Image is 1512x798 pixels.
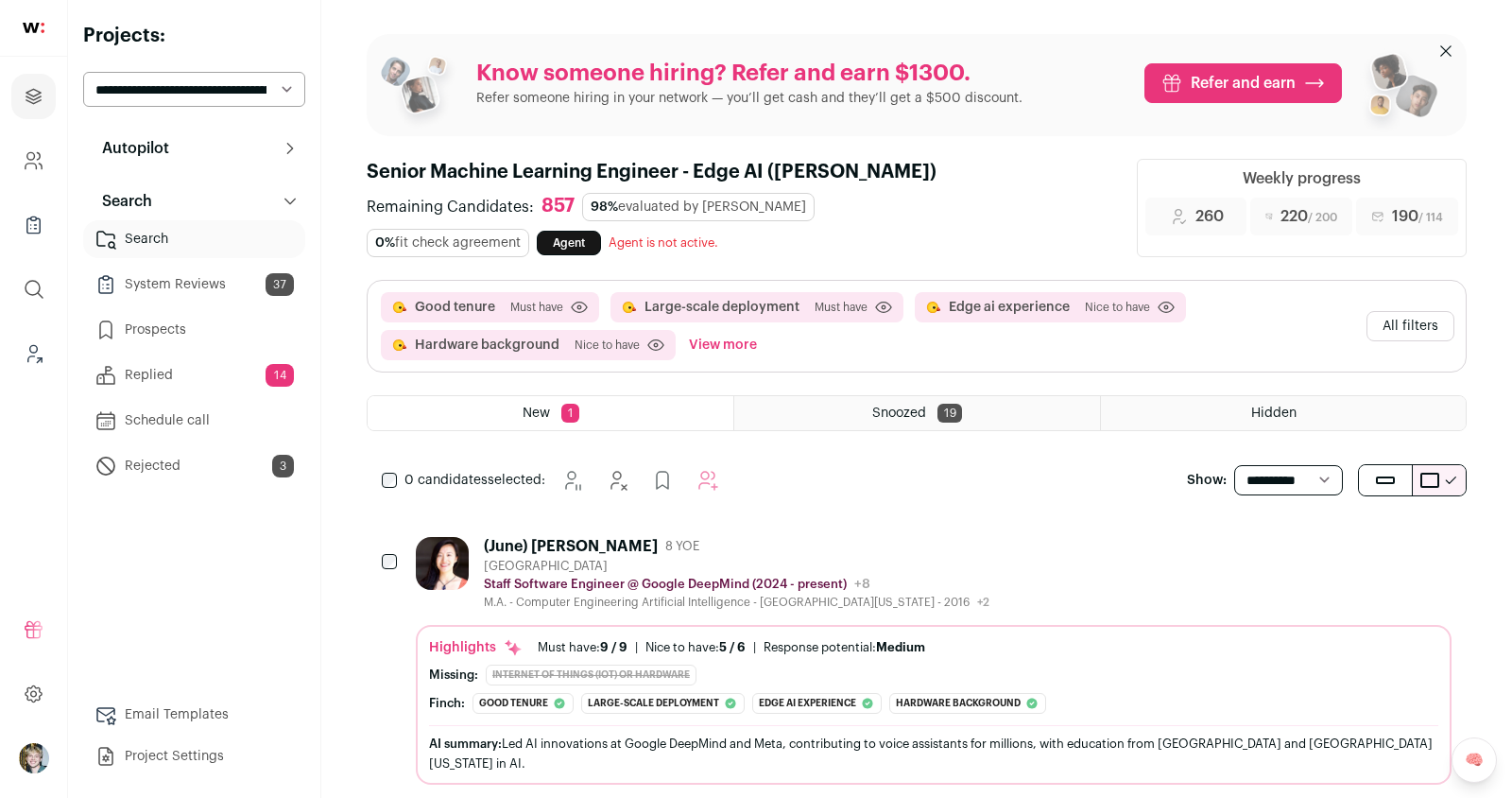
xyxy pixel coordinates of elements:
button: View more [685,330,761,360]
button: Large-scale deployment [644,298,799,317]
span: 190 [1392,205,1443,228]
span: 37 [266,273,294,296]
span: selected: [404,471,545,490]
button: Add to Prospects [644,461,681,499]
a: Email Templates [83,696,305,734]
span: 98% [591,200,618,214]
a: Snoozed 19 [734,396,1099,430]
a: Agent [537,231,601,255]
div: evaluated by [PERSON_NAME] [582,193,815,221]
span: New [523,407,550,420]
span: +8 [854,578,870,591]
div: Large-scale deployment [581,693,745,714]
span: 5 / 6 [719,641,746,653]
p: Autopilot [91,137,169,160]
a: Search [83,220,305,258]
button: Open dropdown [19,743,49,773]
button: Snooze [553,461,591,499]
button: All filters [1366,311,1454,341]
a: Company Lists [11,202,56,248]
p: Search [91,190,152,213]
span: 8 YOE [665,539,699,554]
p: Refer someone hiring in your network — you’ll get cash and they’ll get a $500 discount. [476,89,1022,108]
div: Missing: [429,668,478,683]
span: 14 [266,364,294,387]
a: Leads (Backoffice) [11,331,56,376]
p: Show: [1187,471,1227,490]
a: Company and ATS Settings [11,138,56,183]
a: System Reviews37 [83,266,305,304]
img: referral_people_group_2-7c1ec42c15280f3369c0665c33c00ed472fd7f6af9dd0ec46c364f9a93ccf9a4.png [1357,45,1440,136]
div: fit check agreement [367,229,529,257]
div: [GEOGRAPHIC_DATA] [484,559,989,574]
button: Search [83,182,305,220]
a: Prospects [83,311,305,349]
span: Agent is not active. [609,236,718,249]
button: Add to Autopilot [689,461,727,499]
div: Internet of Things (IoT) or Hardware [486,665,696,685]
h1: Senior Machine Learning Engineer - Edge AI ([PERSON_NAME]) [367,159,1114,185]
a: Projects [11,74,56,119]
span: AI summary: [429,737,502,750]
span: Nice to have [575,338,640,353]
ul: | | [538,640,925,655]
span: Remaining Candidates: [367,196,534,218]
span: 260 [1195,205,1224,228]
span: 19 [937,404,962,423]
div: M.A. - Computer Engineering Artificial Intelligence - [GEOGRAPHIC_DATA][US_STATE] - 2016 [484,595,989,610]
span: Snoozed [872,407,926,420]
span: / 114 [1418,212,1443,223]
span: / 200 [1308,212,1337,223]
p: Staff Software Engineer @ Google DeepMind (2024 - present) [484,577,847,592]
span: Hidden [1251,407,1297,420]
a: Replied14 [83,356,305,394]
img: wellfound-shorthand-0d5821cbd27db2630d0214b213865d53afaa358527fdda9d0ea32b1df1b89c2c.svg [23,23,44,33]
button: Good tenure [415,298,495,317]
p: Know someone hiring? Refer and earn $1300. [476,59,1022,89]
div: Finch: [429,696,465,711]
span: 1 [561,404,579,423]
span: +2 [977,597,989,608]
a: Refer and earn [1144,63,1342,103]
span: 9 / 9 [600,641,627,653]
div: Must have: [538,640,627,655]
span: Must have [815,300,868,315]
div: Good tenure [472,693,574,714]
div: Edge ai experience [752,693,882,714]
div: Hardware background [889,693,1046,714]
a: Rejected3 [83,447,305,485]
button: Edge ai experience [949,298,1070,317]
div: Led AI innovations at Google DeepMind and Meta, contributing to voice assistants for millions, wi... [429,734,1438,773]
span: 0 candidates [404,474,488,487]
a: Schedule call [83,402,305,440]
span: Nice to have [1085,300,1150,315]
span: 220 [1280,205,1337,228]
div: Nice to have: [645,640,746,655]
button: Hardware background [415,336,559,355]
a: Hidden [1101,396,1466,430]
div: Highlights [429,638,523,657]
button: Autopilot [83,130,305,167]
span: Must have [510,300,563,315]
a: Project Settings [83,737,305,775]
div: Response potential: [764,640,925,655]
h2: Projects: [83,23,305,49]
div: (June) [PERSON_NAME] [484,537,658,556]
a: 🧠 [1452,737,1497,783]
span: Medium [876,641,925,653]
img: 35970a76b49a2e7d206ac21553e8e28ae8ad709e59584b01c630cddcc6b3bcbd.jpg [416,537,469,590]
img: referral_people_group_1-3817b86375c0e7f77b15e9e1740954ef64e1f78137dd7e9f4ff27367cb2cd09a.png [378,49,461,132]
span: 0% [375,236,395,250]
div: 857 [541,195,575,218]
a: (June) [PERSON_NAME] 8 YOE [GEOGRAPHIC_DATA] Staff Software Engineer @ Google DeepMind (2024 - pr... [416,537,1452,785]
button: Hide [598,461,636,499]
img: 6494470-medium_jpg [19,743,49,773]
span: 3 [272,455,294,477]
div: Weekly progress [1243,167,1361,190]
